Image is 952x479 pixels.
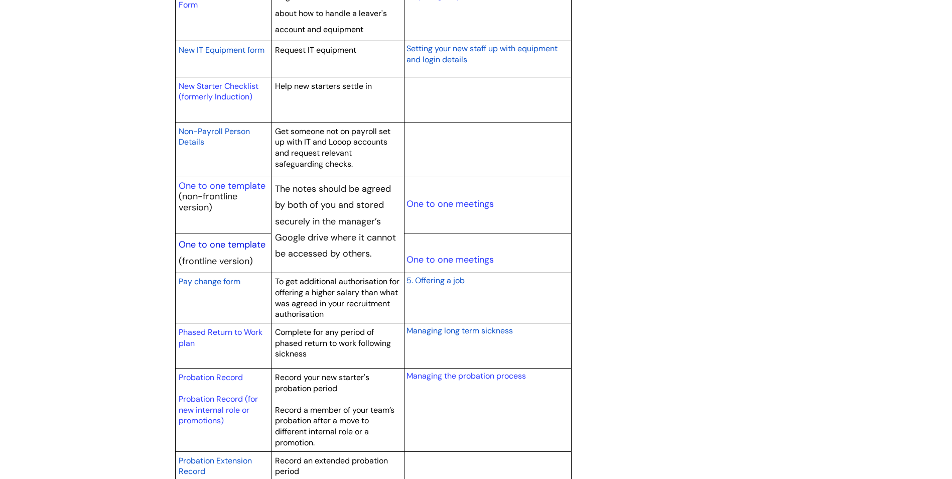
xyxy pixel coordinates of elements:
a: Pay change form [179,275,240,287]
span: Complete for any period of phased return to work following sickness [275,327,391,359]
span: Setting your new staff up with equipment and login details [406,43,558,65]
span: 5. Offering a job [406,275,465,286]
span: Get someone not on payroll set up with IT and Looop accounts and request relevant safeguarding ch... [275,126,390,169]
a: One to one template [179,238,265,251]
span: Record your new starter's probation period [275,372,369,394]
a: One to one meetings [406,198,494,210]
span: Record a member of your team’s probation after a move to different internal role or a promotion. [275,405,394,448]
a: Setting your new staff up with equipment and login details [406,42,558,65]
span: Pay change form [179,276,240,287]
a: Non-Payroll Person Details [179,125,250,148]
a: Probation Record [179,372,243,383]
span: Managing long term sickness [406,325,513,336]
td: The notes should be agreed by both of you and stored securely in the manager’s Google drive where... [271,177,404,273]
span: Record an extended probation period [275,455,388,477]
span: Non-Payroll Person Details [179,126,250,148]
a: Phased Return to Work plan [179,327,262,348]
a: Managing the probation process [406,371,526,381]
span: To get additional authorisation for offering a higher salary than what was agreed in your recruit... [275,276,399,319]
a: New Starter Checklist (formerly Induction) [179,81,258,102]
a: 5. Offering a job [406,274,465,286]
td: (frontline version) [175,233,271,273]
a: New IT Equipment form [179,44,264,56]
a: Managing long term sickness [406,324,513,336]
p: (non-frontline version) [179,191,268,213]
a: One to one meetings [406,254,494,266]
span: New IT Equipment form [179,45,264,55]
span: Probation Extension Record [179,455,252,477]
span: Request IT equipment [275,45,356,55]
a: One to one template [179,180,265,192]
span: Help new starters settle in [275,81,372,91]
a: Probation Record (for new internal role or promotions) [179,394,258,426]
a: Probation Extension Record [179,454,252,477]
